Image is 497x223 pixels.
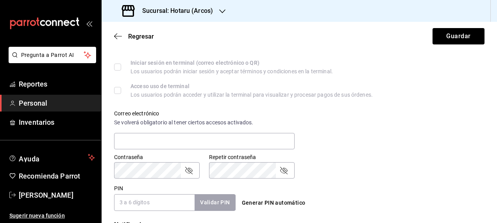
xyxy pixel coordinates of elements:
[131,69,333,74] div: Los usuarios podrán iniciar sesión y aceptar términos y condiciones en la terminal.
[114,119,295,127] div: Se volverá obligatorio al tener ciertos accesos activados.
[9,212,95,220] span: Sugerir nueva función
[209,154,295,160] label: Repetir contraseña
[114,154,200,160] label: Contraseña
[433,28,484,44] button: Guardar
[86,20,92,27] button: open_drawer_menu
[136,6,213,16] h3: Sucursal: Hotaru (Arcos)
[279,166,288,175] button: passwordField
[131,83,373,89] div: Acceso uso de terminal
[19,190,95,200] span: [PERSON_NAME]
[19,153,85,162] span: Ayuda
[21,51,84,59] span: Pregunta a Parrot AI
[19,171,95,181] span: Recomienda Parrot
[114,194,195,211] input: 3 a 6 dígitos
[131,45,258,51] div: Posibilidad de autenticarse en el POS mediante PIN.
[131,60,333,65] div: Iniciar sesión en terminal (correo electrónico o QR)
[131,92,373,97] div: Los usuarios podrán acceder y utilizar la terminal para visualizar y procesar pagos de sus órdenes.
[19,79,95,89] span: Reportes
[19,98,95,108] span: Personal
[114,186,123,191] label: PIN
[128,33,154,40] span: Regresar
[184,166,193,175] button: passwordField
[114,33,154,40] button: Regresar
[114,111,295,116] label: Correo electrónico
[9,47,96,63] button: Pregunta a Parrot AI
[239,196,309,210] button: Generar PIN automático
[19,117,95,127] span: Inventarios
[5,57,96,65] a: Pregunta a Parrot AI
